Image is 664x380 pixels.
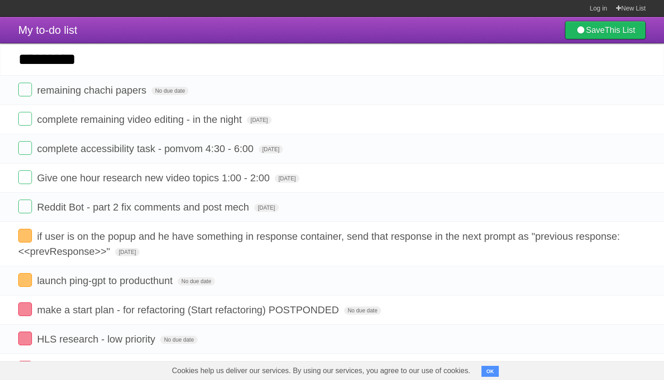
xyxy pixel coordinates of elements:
[259,145,283,153] span: [DATE]
[37,275,175,286] span: launch ping-gpt to producthunt
[344,306,381,315] span: No due date
[275,174,299,183] span: [DATE]
[18,24,77,36] span: My to-do list
[18,141,32,155] label: Done
[18,273,32,287] label: Done
[18,332,32,345] label: Done
[37,114,244,125] span: complete remaining video editing - in the night
[605,26,635,35] b: This List
[481,366,499,377] button: OK
[163,362,480,380] span: Cookies help us deliver our services. By using our services, you agree to our use of cookies.
[37,172,272,184] span: Give one hour research new video topics 1:00 - 2:00
[37,84,149,96] span: remaining chachi papers
[254,204,279,212] span: [DATE]
[247,116,272,124] span: [DATE]
[37,333,157,345] span: HLS research - low priority
[37,201,251,213] span: Reddit Bot - part 2 fix comments and post mech
[18,361,32,375] label: Done
[565,21,646,39] a: SaveThis List
[18,200,32,213] label: Done
[18,302,32,316] label: Done
[160,336,197,344] span: No due date
[178,277,214,285] span: No due date
[18,112,32,126] label: Done
[18,83,32,96] label: Done
[18,229,32,243] label: Done
[37,304,341,316] span: make a start plan - for refactoring (Start refactoring) POSTPONDED
[18,170,32,184] label: Done
[152,87,188,95] span: No due date
[18,231,620,257] span: if user is on the popup and he have something in response container, send that response in the ne...
[115,248,140,256] span: [DATE]
[37,143,256,154] span: complete accessibility task - pomvom 4:30 - 6:00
